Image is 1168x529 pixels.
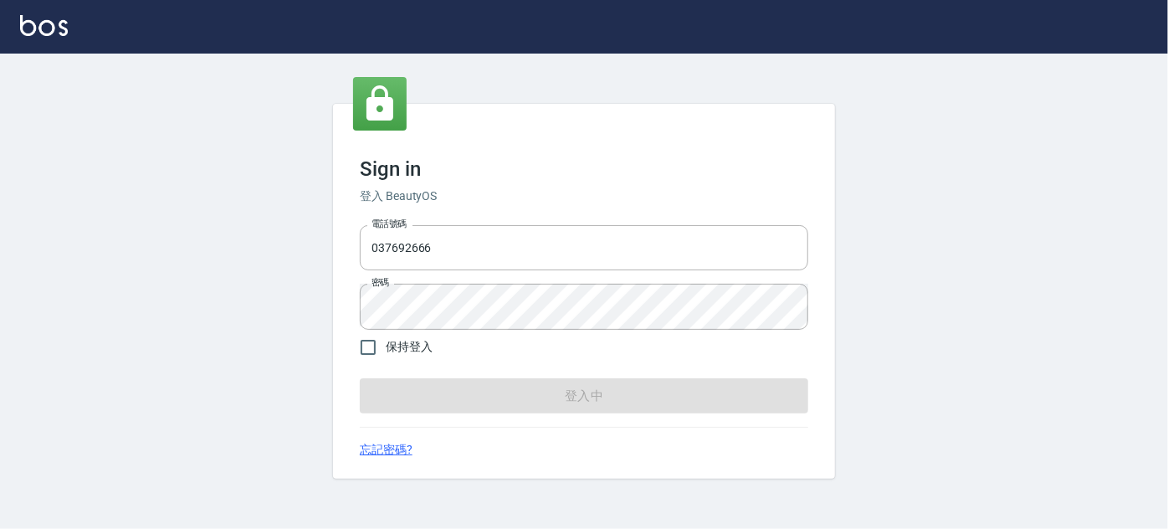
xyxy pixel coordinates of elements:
[20,15,68,36] img: Logo
[360,157,808,181] h3: Sign in
[386,338,433,356] span: 保持登入
[371,218,407,230] label: 電話號碼
[371,276,389,289] label: 密碼
[360,441,412,459] a: 忘記密碼?
[360,187,808,205] h6: 登入 BeautyOS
